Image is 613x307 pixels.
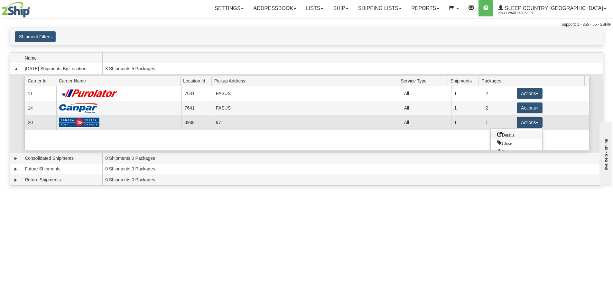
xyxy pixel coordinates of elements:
[517,117,543,128] button: Actions
[517,102,543,113] button: Actions
[213,86,401,101] td: FASUS
[181,101,213,115] td: 7641
[483,86,514,101] td: 2
[102,153,603,164] td: 0 Shipments 0 Packages
[483,115,514,130] td: 1
[102,174,603,185] td: 0 Shipments 0 Packages
[15,31,56,42] button: Shipment Filters
[248,0,301,16] a: Addressbook
[497,149,514,153] span: Pickup
[22,174,102,185] td: Return Shipments
[498,10,546,16] span: 2044 / Warehouse 97
[28,76,56,86] span: Carrier Id
[213,115,401,130] td: 97
[181,86,213,101] td: 7641
[497,140,512,145] span: Close
[13,166,19,172] a: Expand
[401,86,451,101] td: All
[13,155,19,162] a: Expand
[481,76,510,86] span: Packages
[213,101,401,115] td: FASUS
[451,115,482,130] td: 1
[483,101,514,115] td: 2
[491,130,542,139] a: Go to Details view
[451,86,482,101] td: 1
[25,101,56,115] td: 14
[59,76,181,86] span: Carrier Name
[503,5,603,11] span: Sleep Country [GEOGRAPHIC_DATA]
[493,0,611,16] a: Sleep Country [GEOGRAPHIC_DATA] 2044 / Warehouse 97
[2,22,611,27] div: Support: 1 - 855 - 55 - 2SHIP
[102,63,603,74] td: 3 Shipments 5 Packages
[401,76,448,86] span: Service Type
[401,115,451,130] td: All
[5,5,60,10] div: live help - online
[183,76,211,86] span: Location Id
[491,147,542,156] a: Request a carrier pickup
[497,132,515,137] span: Details
[25,86,56,101] td: 11
[181,115,213,130] td: 3938
[301,0,328,16] a: Lists
[517,88,543,99] button: Actions
[450,76,479,86] span: Shipments
[13,177,19,183] a: Expand
[214,76,398,86] span: Pickup Address
[210,0,248,16] a: Settings
[25,115,56,130] td: 20
[328,0,353,16] a: Ship
[401,101,451,115] td: All
[13,66,19,72] a: Collapse
[406,0,444,16] a: Reports
[598,120,612,186] iframe: chat widget
[102,164,603,175] td: 0 Shipments 0 Packages
[22,63,102,74] td: [DATE] Shipments By Location
[353,0,406,16] a: Shipping lists
[22,153,102,164] td: Consolidated Shipments
[2,2,30,18] img: logo2044.jpg
[59,89,120,98] img: Purolator
[59,117,100,128] img: Canada Post
[491,139,542,147] a: Close this group
[59,103,98,113] img: Canpar
[22,164,102,175] td: Future Shipments
[25,53,102,63] span: Name
[451,101,482,115] td: 1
